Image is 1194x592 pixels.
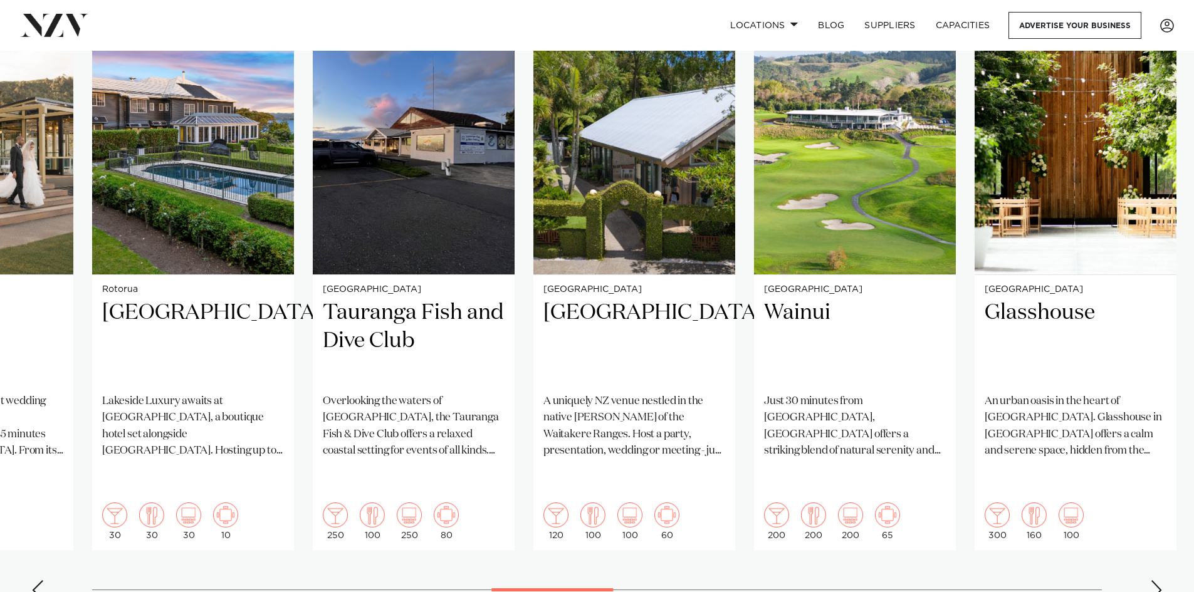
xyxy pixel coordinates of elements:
img: cocktail.png [985,502,1010,527]
div: 160 [1022,502,1047,540]
div: 100 [360,502,385,540]
div: 300 [985,502,1010,540]
a: [GEOGRAPHIC_DATA] Tauranga Fish and Dive Club Overlooking the waters of [GEOGRAPHIC_DATA], the Ta... [313,4,515,550]
img: dining.png [139,502,164,527]
div: 60 [654,502,679,540]
img: theatre.png [1059,502,1084,527]
img: dining.png [1022,502,1047,527]
div: 30 [139,502,164,540]
h2: Tauranga Fish and Dive Club [323,299,505,383]
div: 100 [1059,502,1084,540]
img: meeting.png [434,502,459,527]
h2: Wainui [764,299,946,383]
img: nzv-logo.png [20,14,88,36]
small: [GEOGRAPHIC_DATA] [985,285,1166,294]
swiper-slide: 18 / 38 [533,4,735,550]
p: A uniquely NZ venue nestled in the native [PERSON_NAME] of the Waitakere Ranges. Host a party, pr... [543,393,725,459]
small: [GEOGRAPHIC_DATA] [543,285,725,294]
div: 80 [434,502,459,540]
img: theatre.png [176,502,201,527]
img: theatre.png [617,502,642,527]
img: cocktail.png [543,502,568,527]
div: 100 [617,502,642,540]
h2: Glasshouse [985,299,1166,383]
div: 65 [875,502,900,540]
img: dining.png [801,502,826,527]
small: [GEOGRAPHIC_DATA] [764,285,946,294]
swiper-slide: 20 / 38 [975,4,1176,550]
img: theatre.png [838,502,863,527]
small: Rotorua [102,285,284,294]
a: [GEOGRAPHIC_DATA] [GEOGRAPHIC_DATA] A uniquely NZ venue nestled in the native [PERSON_NAME] of th... [533,4,735,550]
small: [GEOGRAPHIC_DATA] [323,285,505,294]
img: theatre.png [397,502,422,527]
p: Just 30 minutes from [GEOGRAPHIC_DATA], [GEOGRAPHIC_DATA] offers a striking blend of natural sere... [764,393,946,459]
p: Lakeside Luxury awaits at [GEOGRAPHIC_DATA], a boutique hotel set alongside [GEOGRAPHIC_DATA]. Ho... [102,393,284,459]
img: meeting.png [654,502,679,527]
div: 30 [176,502,201,540]
swiper-slide: 19 / 38 [754,4,956,550]
div: 30 [102,502,127,540]
a: Locations [720,12,808,39]
img: cocktail.png [323,502,348,527]
a: BLOG [808,12,854,39]
img: meeting.png [213,502,238,527]
img: dining.png [580,502,605,527]
div: 200 [838,502,863,540]
img: meeting.png [875,502,900,527]
p: Overlooking the waters of [GEOGRAPHIC_DATA], the Tauranga Fish & Dive Club offers a relaxed coast... [323,393,505,459]
h2: [GEOGRAPHIC_DATA] [102,299,284,383]
swiper-slide: 16 / 38 [92,4,294,550]
a: [GEOGRAPHIC_DATA] Glasshouse An urban oasis in the heart of [GEOGRAPHIC_DATA]. Glasshouse in [GEO... [975,4,1176,550]
div: 250 [323,502,348,540]
a: SUPPLIERS [854,12,925,39]
div: 100 [580,502,605,540]
a: Advertise your business [1008,12,1141,39]
a: Capacities [926,12,1000,39]
a: [GEOGRAPHIC_DATA] Wainui Just 30 minutes from [GEOGRAPHIC_DATA], [GEOGRAPHIC_DATA] offers a strik... [754,4,956,550]
swiper-slide: 17 / 38 [313,4,515,550]
p: An urban oasis in the heart of [GEOGRAPHIC_DATA]. Glasshouse in [GEOGRAPHIC_DATA] offers a calm a... [985,393,1166,459]
h2: [GEOGRAPHIC_DATA] [543,299,725,383]
div: 250 [397,502,422,540]
div: 200 [764,502,789,540]
div: 200 [801,502,826,540]
div: 10 [213,502,238,540]
img: cocktail.png [102,502,127,527]
div: 120 [543,502,568,540]
a: Rotorua [GEOGRAPHIC_DATA] Lakeside Luxury awaits at [GEOGRAPHIC_DATA], a boutique hotel set along... [92,4,294,550]
img: cocktail.png [764,502,789,527]
img: dining.png [360,502,385,527]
